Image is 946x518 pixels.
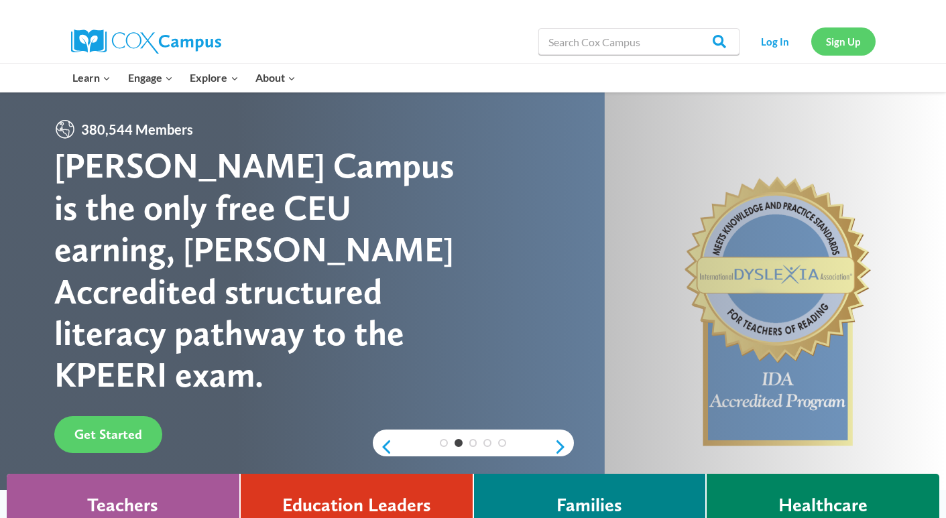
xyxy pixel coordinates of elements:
a: Get Started [54,416,162,453]
span: 380,544 Members [76,119,198,140]
img: Cox Campus [71,29,221,54]
a: 5 [498,439,506,447]
span: Get Started [74,426,142,442]
a: Log In [746,27,805,55]
h4: Education Leaders [282,494,431,517]
a: 4 [483,439,491,447]
a: next [554,439,574,455]
button: Child menu of Explore [182,64,247,92]
a: 2 [455,439,463,447]
nav: Primary Navigation [64,64,304,92]
a: previous [373,439,393,455]
h4: Families [556,494,622,517]
a: Sign Up [811,27,876,55]
div: content slider buttons [373,434,574,460]
button: Child menu of Engage [119,64,182,92]
button: Child menu of Learn [64,64,120,92]
div: [PERSON_NAME] Campus is the only free CEU earning, [PERSON_NAME] Accredited structured literacy p... [54,145,473,395]
a: 1 [440,439,448,447]
input: Search Cox Campus [538,28,740,55]
nav: Secondary Navigation [746,27,876,55]
h4: Healthcare [778,494,868,517]
h4: Teachers [87,494,158,517]
a: 3 [469,439,477,447]
button: Child menu of About [247,64,304,92]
